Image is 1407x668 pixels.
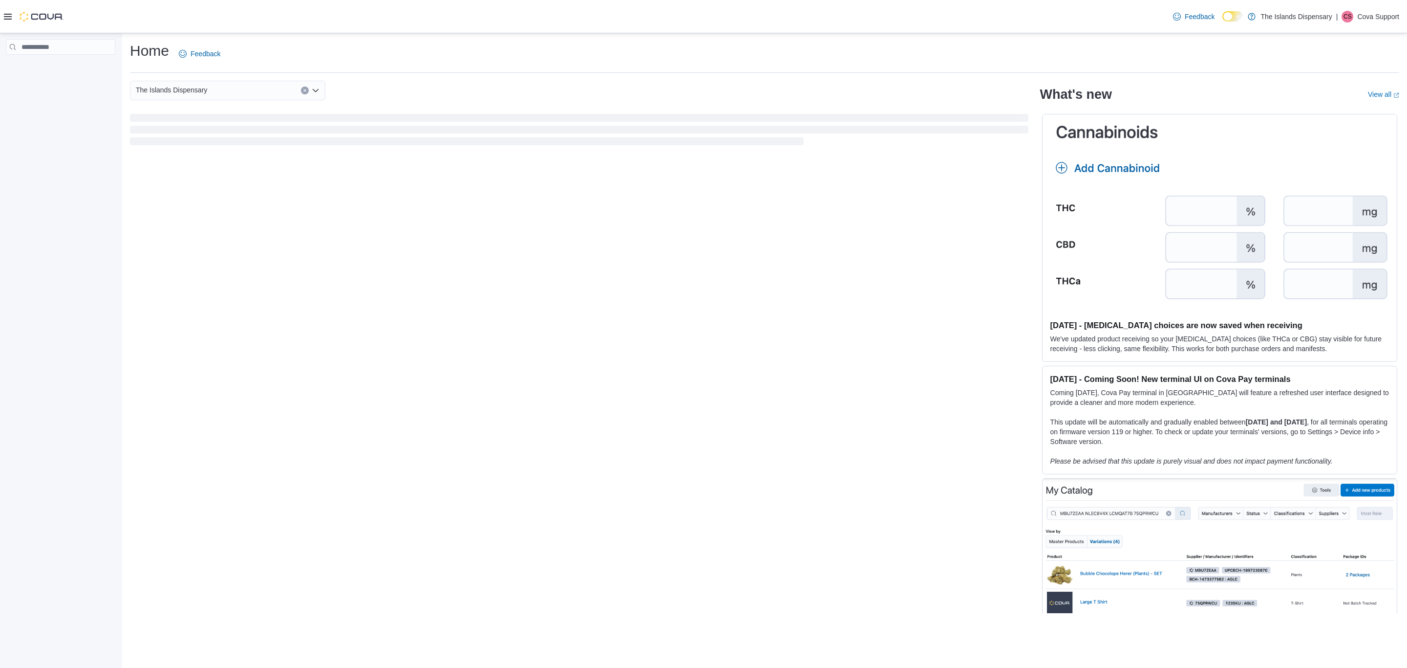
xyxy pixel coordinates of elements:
span: CS [1343,11,1352,22]
h3: [DATE] - [MEDICAL_DATA] choices are now saved when receiving [1050,320,1389,330]
span: The Islands Dispensary [136,84,207,96]
a: View allExternal link [1368,90,1399,98]
svg: External link [1393,92,1399,98]
p: | [1336,11,1338,22]
img: Cova [20,12,64,22]
nav: Complex example [6,57,115,80]
span: Feedback [1185,12,1215,22]
p: Cova Support [1357,11,1399,22]
a: Feedback [175,44,224,64]
h3: [DATE] - Coming Soon! New terminal UI on Cova Pay terminals [1050,374,1389,384]
em: Please be advised that this update is purely visual and does not impact payment functionality. [1050,457,1333,465]
span: Loading [130,116,1028,147]
input: Dark Mode [1222,11,1243,22]
p: We've updated product receiving so your [MEDICAL_DATA] choices (like THCa or CBG) stay visible fo... [1050,334,1389,354]
a: Feedback [1169,7,1218,26]
div: Cova Support [1342,11,1353,22]
h1: Home [130,41,169,61]
p: Coming [DATE], Cova Pay terminal in [GEOGRAPHIC_DATA] will feature a refreshed user interface des... [1050,388,1389,407]
p: This update will be automatically and gradually enabled between , for all terminals operating on ... [1050,417,1389,446]
button: Clear input [301,87,309,94]
h2: What's new [1040,87,1112,102]
span: Feedback [191,49,220,59]
p: The Islands Dispensary [1260,11,1332,22]
button: Open list of options [312,87,320,94]
strong: [DATE] and [DATE] [1246,418,1307,426]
